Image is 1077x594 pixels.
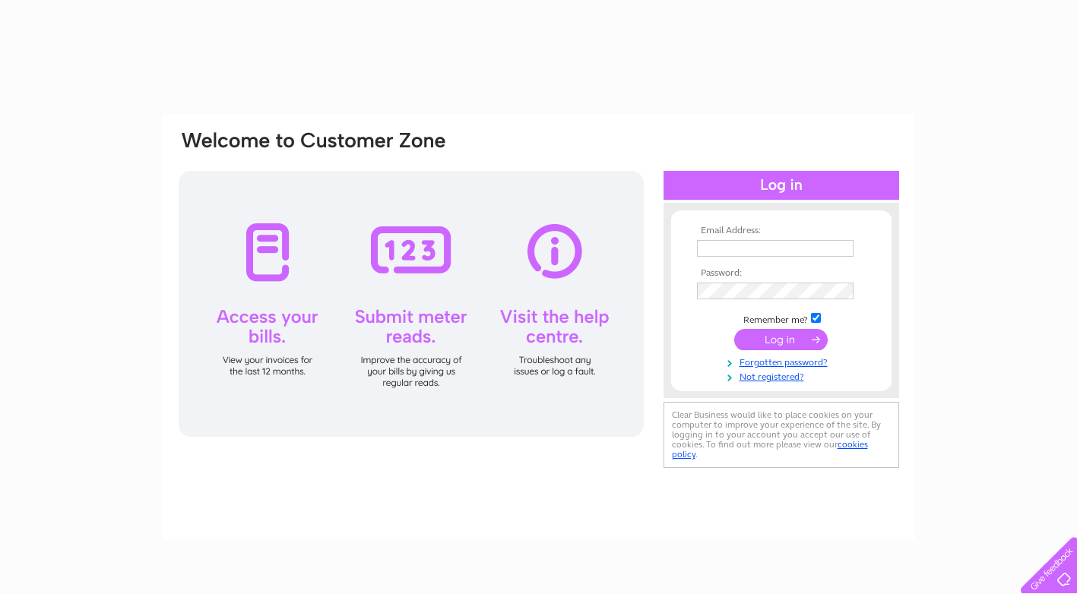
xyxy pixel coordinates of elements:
th: Email Address: [693,226,870,236]
th: Password: [693,268,870,279]
a: cookies policy [672,439,868,460]
input: Submit [734,329,828,350]
td: Remember me? [693,311,870,326]
a: Forgotten password? [697,354,870,368]
a: Not registered? [697,368,870,383]
div: Clear Business would like to place cookies on your computer to improve your experience of the sit... [664,402,899,468]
